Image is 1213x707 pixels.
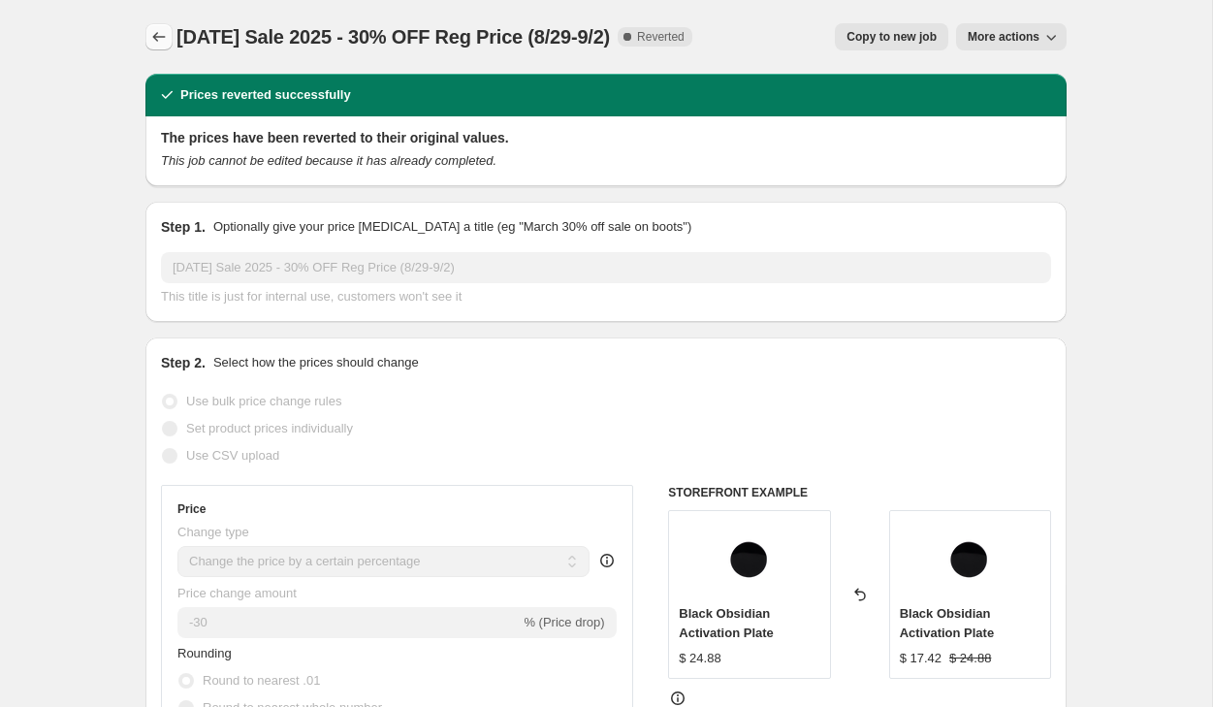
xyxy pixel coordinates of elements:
span: $ 24.88 [679,651,720,665]
span: Price change amount [177,586,297,600]
span: Copy to new job [846,29,937,45]
span: Round to nearest .01 [203,673,320,688]
h2: The prices have been reverted to their original values. [161,128,1051,147]
input: -15 [177,607,520,638]
span: Rounding [177,646,232,660]
span: Change type [177,525,249,539]
h6: STOREFRONT EXAMPLE [668,485,1051,500]
p: Optionally give your price [MEDICAL_DATA] a title (eg "March 30% off sale on boots") [213,217,691,237]
button: Price change jobs [145,23,173,50]
div: help [597,551,617,570]
span: More actions [968,29,1039,45]
span: $ 17.42 [900,651,942,665]
span: Use bulk price change rules [186,394,341,408]
span: Use CSV upload [186,448,279,463]
h2: Step 1. [161,217,206,237]
span: Black Obsidian Activation Plate [900,606,995,640]
i: This job cannot be edited because it has already completed. [161,153,496,168]
span: Set product prices individually [186,421,353,435]
span: $ 24.88 [949,651,991,665]
span: Black Obsidian Activation Plate [679,606,774,640]
button: More actions [956,23,1067,50]
span: Reverted [637,29,685,45]
button: Copy to new job [835,23,948,50]
h2: Prices reverted successfully [180,85,351,105]
h2: Step 2. [161,353,206,372]
span: % (Price drop) [524,615,604,629]
img: obsidian_mirror2_80x.png [931,521,1008,598]
h3: Price [177,501,206,517]
span: [DATE] Sale 2025 - 30% OFF Reg Price (8/29-9/2) [176,26,610,48]
span: This title is just for internal use, customers won't see it [161,289,462,304]
p: Select how the prices should change [213,353,419,372]
img: obsidian_mirror2_80x.png [711,521,788,598]
input: 30% off holiday sale [161,252,1051,283]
